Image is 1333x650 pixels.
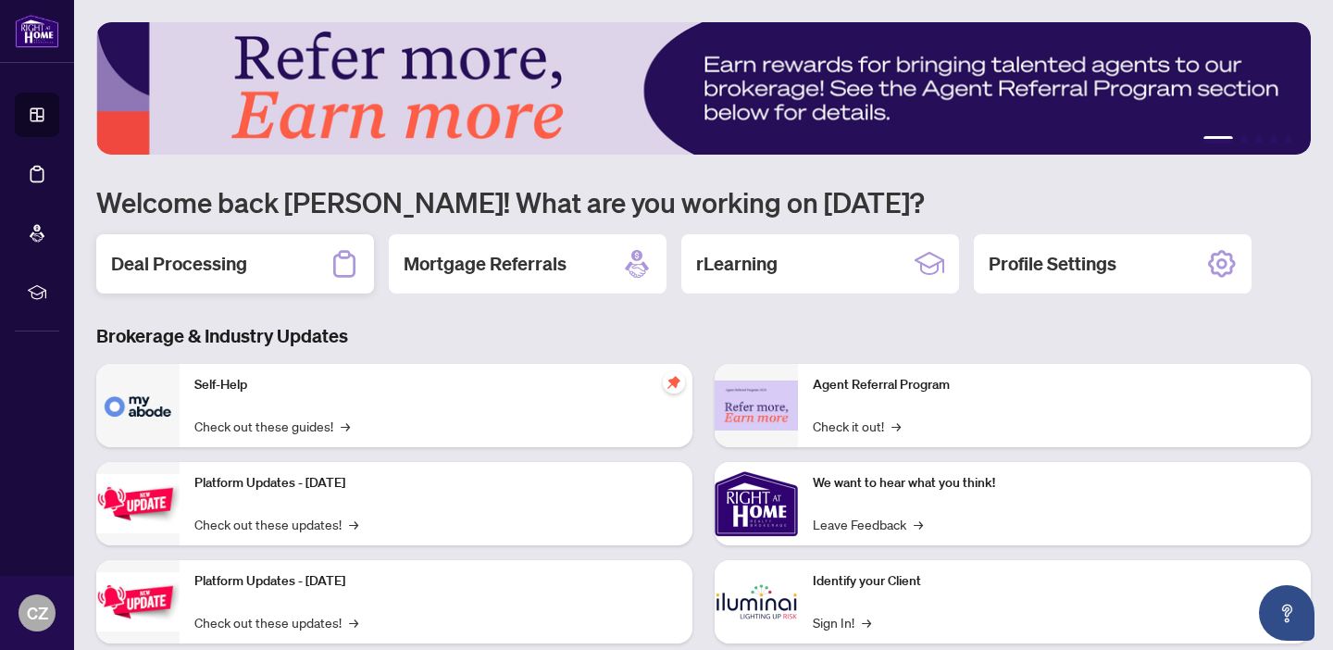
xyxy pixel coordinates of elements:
[341,416,350,436] span: →
[96,364,180,447] img: Self-Help
[96,474,180,532] img: Platform Updates - July 21, 2025
[194,514,358,534] a: Check out these updates!→
[96,184,1311,219] h1: Welcome back [PERSON_NAME]! What are you working on [DATE]?
[1240,136,1248,144] button: 2
[111,251,247,277] h2: Deal Processing
[194,375,678,395] p: Self-Help
[891,416,901,436] span: →
[813,612,871,632] a: Sign In!→
[194,473,678,494] p: Platform Updates - [DATE]
[914,514,923,534] span: →
[1270,136,1277,144] button: 4
[194,612,358,632] a: Check out these updates!→
[813,416,901,436] a: Check it out!→
[27,600,48,626] span: CZ
[1259,585,1314,641] button: Open asap
[1255,136,1263,144] button: 3
[96,572,180,631] img: Platform Updates - July 8, 2025
[194,416,350,436] a: Check out these guides!→
[715,462,798,545] img: We want to hear what you think!
[989,251,1116,277] h2: Profile Settings
[813,571,1296,592] p: Identify your Client
[1285,136,1292,144] button: 5
[696,251,778,277] h2: rLearning
[96,22,1311,155] img: Slide 0
[813,473,1296,494] p: We want to hear what you think!
[96,323,1311,349] h3: Brokerage & Industry Updates
[715,381,798,431] img: Agent Referral Program
[194,571,678,592] p: Platform Updates - [DATE]
[813,375,1296,395] p: Agent Referral Program
[349,514,358,534] span: →
[663,371,685,394] span: pushpin
[15,14,59,48] img: logo
[813,514,923,534] a: Leave Feedback→
[862,612,871,632] span: →
[1203,136,1233,144] button: 1
[715,560,798,644] img: Identify your Client
[349,612,358,632] span: →
[404,251,567,277] h2: Mortgage Referrals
